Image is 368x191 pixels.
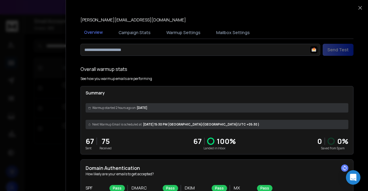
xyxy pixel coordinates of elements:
[86,103,348,113] div: [DATE]
[86,136,94,146] p: 67
[86,146,94,151] p: Sent
[337,136,348,146] p: 0 %
[86,185,107,191] h3: SPF
[213,26,253,39] button: Mailbox Settings
[80,17,186,23] p: [PERSON_NAME][EMAIL_ADDRESS][DOMAIN_NAME]
[92,106,135,110] span: Warmup started 2 hours ago on
[193,146,236,151] p: Landed in Inbox
[317,146,348,151] p: Saved from Spam
[317,136,322,146] strong: 0
[86,120,348,129] div: [DATE] 15:30 PM [GEOGRAPHIC_DATA]/[GEOGRAPHIC_DATA] (UTC +05:30 )
[185,185,209,191] h3: DKIM
[115,26,154,39] button: Campaign Stats
[163,26,204,39] button: Warmup Settings
[86,172,348,177] p: How likely are your emails to get accepted?
[346,170,360,185] div: Open Intercom Messenger
[217,136,236,146] p: 100 %
[92,122,142,127] span: Next Warmup Email is scheduled at
[86,164,348,172] h2: Domain Authentication
[99,146,112,151] p: Received
[80,65,127,73] h1: Overall warmup stats
[80,76,152,81] p: See how you warmup emails are performing
[234,185,255,191] h3: MX
[80,26,106,40] button: Overview
[193,136,202,146] p: 67
[132,185,160,191] h3: DMARC
[99,136,112,146] p: 75
[86,90,348,96] p: Summary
